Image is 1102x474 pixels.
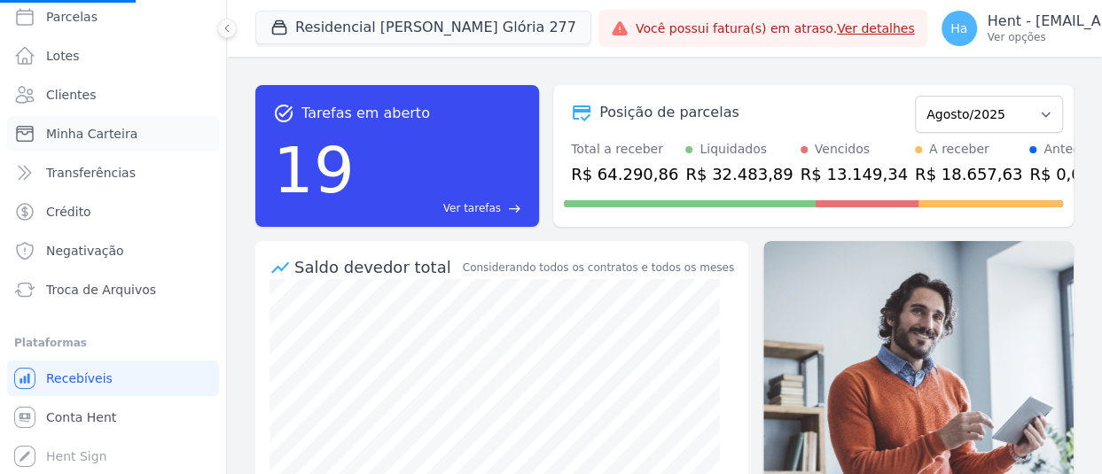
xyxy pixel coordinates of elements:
[7,116,219,152] a: Minha Carteira
[7,233,219,268] a: Negativação
[255,11,591,44] button: Residencial [PERSON_NAME] Glória 277
[837,21,915,35] a: Ver detalhes
[301,103,430,124] span: Tarefas em aberto
[46,164,136,182] span: Transferências
[7,77,219,113] a: Clientes
[571,162,678,186] div: R$ 64.290,86
[443,200,501,216] span: Ver tarefas
[46,281,156,299] span: Troca de Arquivos
[46,47,80,65] span: Lotes
[7,400,219,435] a: Conta Hent
[7,194,219,229] a: Crédito
[915,162,1022,186] div: R$ 18.657,63
[815,140,870,159] div: Vencidos
[571,140,678,159] div: Total a receber
[801,162,908,186] div: R$ 13.149,34
[636,19,915,38] span: Você possui fatura(s) em atraso.
[463,260,734,276] div: Considerando todos os contratos e todos os meses
[273,103,294,124] span: task_alt
[46,408,116,426] span: Conta Hent
[46,203,91,221] span: Crédito
[46,8,98,26] span: Parcelas
[46,86,96,104] span: Clientes
[294,255,459,279] div: Saldo devedor total
[699,140,767,159] div: Liquidados
[599,102,739,123] div: Posição de parcelas
[14,332,212,354] div: Plataformas
[508,202,521,215] span: east
[929,140,989,159] div: A receber
[7,361,219,396] a: Recebíveis
[273,124,355,216] div: 19
[685,162,793,186] div: R$ 32.483,89
[7,155,219,190] a: Transferências
[7,38,219,74] a: Lotes
[46,125,137,143] span: Minha Carteira
[46,242,124,260] span: Negativação
[950,22,967,35] span: Ha
[362,200,521,216] a: Ver tarefas east
[7,272,219,307] a: Troca de Arquivos
[46,369,113,387] span: Recebíveis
